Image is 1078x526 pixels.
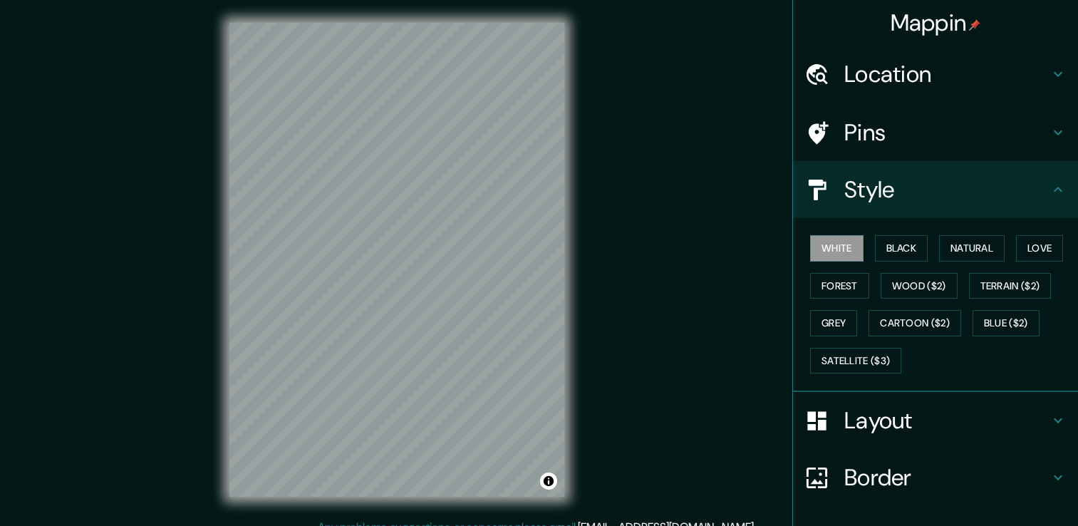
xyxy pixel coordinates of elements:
[869,310,961,336] button: Cartoon ($2)
[810,273,869,299] button: Forest
[939,235,1005,262] button: Natural
[969,19,980,31] img: pin-icon.png
[844,406,1050,435] h4: Layout
[793,392,1078,449] div: Layout
[973,310,1040,336] button: Blue ($2)
[951,470,1062,510] iframe: Help widget launcher
[793,46,1078,103] div: Location
[844,118,1050,147] h4: Pins
[793,161,1078,218] div: Style
[881,273,958,299] button: Wood ($2)
[810,348,901,374] button: Satellite ($3)
[540,473,557,490] button: Toggle attribution
[844,463,1050,492] h4: Border
[844,60,1050,88] h4: Location
[1016,235,1063,262] button: Love
[969,273,1052,299] button: Terrain ($2)
[793,449,1078,506] div: Border
[810,310,857,336] button: Grey
[844,175,1050,204] h4: Style
[875,235,928,262] button: Black
[810,235,864,262] button: White
[891,9,981,37] h4: Mappin
[229,23,564,497] canvas: Map
[793,104,1078,161] div: Pins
